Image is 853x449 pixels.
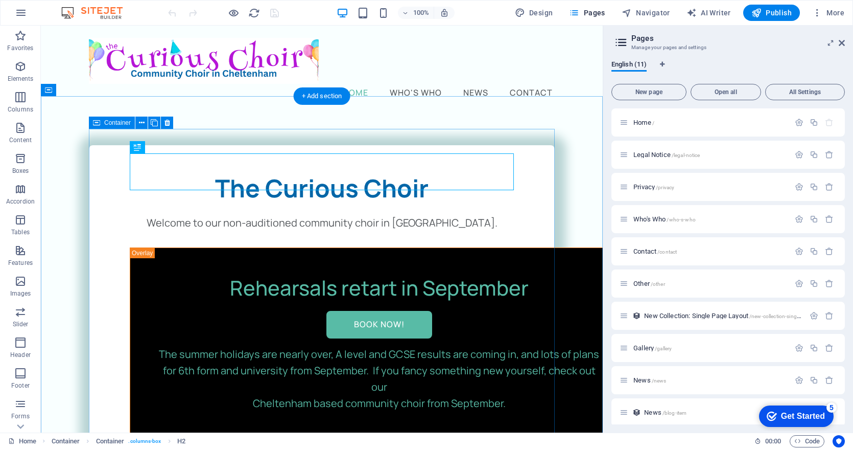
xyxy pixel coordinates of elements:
[754,435,781,447] h6: Session time
[633,151,700,159] span: Click to open page
[810,215,818,223] div: Duplicate
[633,344,672,352] span: Click to open page
[633,248,677,255] span: Click to open page
[810,247,818,256] div: Duplicate
[795,279,803,288] div: Settings
[810,183,818,191] div: Duplicate
[177,435,185,447] span: Click to select. Double-click to edit
[810,311,818,320] div: Settings
[104,120,131,126] span: Container
[810,150,818,159] div: Duplicate
[751,8,792,18] span: Publish
[611,84,686,100] button: New page
[8,435,36,447] a: Click to cancel selection. Double-click to open Pages
[795,215,803,223] div: Settings
[810,344,818,352] div: Duplicate
[655,346,672,351] span: /gallery
[569,8,605,18] span: Pages
[631,43,824,52] h3: Manage your pages and settings
[770,89,840,95] span: All Settings
[743,5,800,21] button: Publish
[641,312,804,319] div: New Collection: Single Page Layout/new-collection-single-page-layout
[6,197,35,206] p: Accordion
[630,216,790,222] div: Who's Who/who-s-who
[52,435,80,447] span: Click to select. Double-click to edit
[662,410,686,416] span: /blog-item
[10,289,31,298] p: Images
[825,247,834,256] div: Remove
[795,247,803,256] div: Settings
[632,311,641,320] div: This layout is used as a template for all items (e.g. a blog post) of this collection. The conten...
[294,87,350,105] div: + Add section
[790,435,824,447] button: Code
[825,376,834,385] div: Remove
[7,44,33,52] p: Favorites
[618,5,674,21] button: Navigator
[511,5,557,21] div: Design (Ctrl+Alt+Y)
[511,5,557,21] button: Design
[825,215,834,223] div: Remove
[682,5,735,21] button: AI Writer
[672,152,700,158] span: /legal-notice
[10,351,31,359] p: Header
[8,75,34,83] p: Elements
[795,344,803,352] div: Settings
[633,376,666,384] span: Click to open page
[641,409,804,416] div: News/blog-item
[772,437,774,445] span: :
[515,8,553,18] span: Design
[631,34,845,43] h2: Pages
[825,344,834,352] div: Remove
[9,136,32,144] p: Content
[128,435,161,447] span: . columns-box
[795,183,803,191] div: Settings
[248,7,260,19] button: reload
[749,313,830,319] span: /new-collection-single-page-layout
[632,408,641,417] div: This layout is used as a template for all items (e.g. a blog post) of this collection. The conten...
[630,184,790,190] div: Privacy/privacy
[695,89,756,95] span: Open all
[630,280,790,287] div: Other/other
[825,118,834,127] div: The startpage cannot be deleted
[8,5,83,27] div: Get Started 5 items remaining, 0% complete
[795,118,803,127] div: Settings
[667,217,695,222] span: /who-s-who
[633,119,654,126] span: Click to open page
[633,215,696,223] span: Click to open page
[59,7,135,19] img: Editor Logo
[825,311,834,320] div: Remove
[8,259,33,267] p: Features
[616,89,682,95] span: New page
[630,345,790,351] div: Gallery/gallery
[652,120,654,126] span: /
[440,8,449,17] i: On resize automatically adjust zoom level to fit chosen device.
[630,248,790,255] div: Contact/contact
[565,5,609,21] button: Pages
[795,150,803,159] div: Settings
[812,8,844,18] span: More
[227,7,240,19] button: Click here to leave preview mode and continue editing
[11,381,30,390] p: Footer
[622,8,670,18] span: Navigator
[652,378,667,384] span: /news
[686,8,731,18] span: AI Writer
[633,183,674,191] span: Click to open page
[765,435,781,447] span: 00 00
[810,376,818,385] div: Duplicate
[795,376,803,385] div: Settings
[644,409,686,416] span: Click to open page
[96,435,125,447] span: Click to select. Double-click to edit
[794,435,820,447] span: Code
[810,118,818,127] div: Duplicate
[825,279,834,288] div: Remove
[11,412,30,420] p: Forms
[76,2,86,12] div: 5
[833,435,845,447] button: Usercentrics
[656,185,674,190] span: /privacy
[630,377,790,384] div: News/news
[810,279,818,288] div: Duplicate
[633,280,665,287] span: Click to open page
[398,7,434,19] button: 100%
[765,84,845,100] button: All Settings
[12,167,29,175] p: Boxes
